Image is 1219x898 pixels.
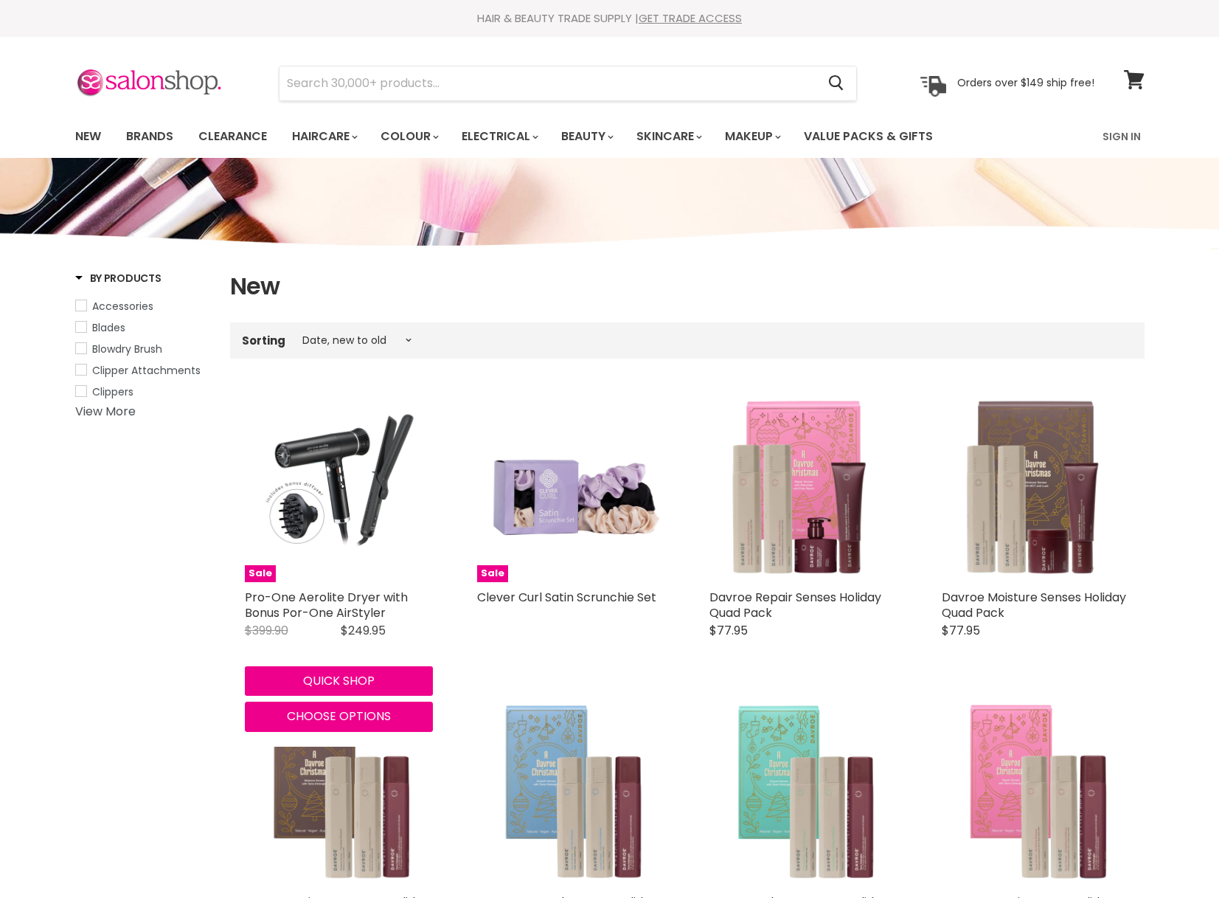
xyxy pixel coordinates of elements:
button: Choose options [245,702,433,731]
a: Sign In [1094,121,1150,152]
a: Pro-One Aerolite Dryer with Bonus Por-One AirStyler [245,589,408,621]
img: Davroe Smooth Senses Holiday Trio Pack [477,699,665,887]
a: Davroe Smooth Senses Holiday Trio Pack Davroe Smooth Senses Holiday Trio Pack [477,699,665,887]
img: Davroe Moisture Senses Holiday Quad Pack [942,394,1130,582]
label: Sorting [242,334,285,347]
a: Makeup [714,121,790,152]
a: Accessories [75,298,212,314]
span: Clippers [92,384,133,399]
span: Choose options [287,708,391,725]
a: Blades [75,320,212,336]
a: Clippers [75,384,212,400]
a: Clever Curl Satin Scrunchie Set Sale [477,394,665,582]
a: Clearance [187,121,278,152]
input: Search [279,66,817,100]
a: Davroe Moisture Senses Holiday Quad Pack Davroe Moisture Senses Holiday Quad Pack [942,394,1130,582]
img: Pro-One Aerolite Dryer with Bonus Por-One AirStyler [245,394,433,582]
span: $77.95 [709,622,748,639]
span: Sale [245,565,276,582]
a: Davroe Repair Senses Holiday Quad Pack [709,589,881,621]
a: Davroe Moisture Senses Holiday Trio Pack Davroe Moisture Senses Holiday Trio Pack [245,699,433,887]
span: Blades [92,320,125,335]
a: Electrical [451,121,547,152]
a: New [64,121,112,152]
span: Blowdry Brush [92,342,162,356]
a: Pro-One Aerolite Dryer with Bonus Por-One AirStyler Pro-One Aerolite Dryer with Bonus Por-One Air... [245,394,433,582]
h1: New [230,271,1145,302]
iframe: Gorgias live chat messenger [1145,829,1204,883]
img: Davroe Volume Senses Holiday Trio Pack [709,699,897,887]
a: Davroe Repair Senses Holiday Trio Pack Davroe Repair Senses Holiday Trio Pack [942,699,1130,887]
span: Sale [477,565,508,582]
span: $399.90 [245,622,288,639]
a: Beauty [550,121,622,152]
button: Search [817,66,856,100]
h3: By Products [75,271,162,286]
p: Orders over $149 ship free! [957,76,1094,89]
div: HAIR & BEAUTY TRADE SUPPLY | [57,11,1163,26]
img: Davroe Repair Senses Holiday Quad Pack [709,394,897,582]
a: Davroe Volume Senses Holiday Trio Pack Davroe Volume Senses Holiday Trio Pack [709,699,897,887]
img: Davroe Moisture Senses Holiday Trio Pack [245,699,433,887]
img: Clever Curl Satin Scrunchie Set [477,394,665,582]
a: Davroe Repair Senses Holiday Quad Pack Davroe Repair Senses Holiday Quad Pack [709,394,897,582]
a: View More [75,403,136,420]
img: Davroe Repair Senses Holiday Trio Pack [942,699,1130,887]
a: Colour [369,121,448,152]
ul: Main menu [64,115,1019,158]
a: Haircare [281,121,367,152]
span: Clipper Attachments [92,363,201,378]
span: $249.95 [341,622,386,639]
form: Product [279,66,857,101]
span: $77.95 [942,622,980,639]
span: Accessories [92,299,153,314]
button: Quick shop [245,666,433,696]
nav: Main [57,115,1163,158]
a: Brands [115,121,184,152]
a: Clever Curl Satin Scrunchie Set [477,589,656,606]
a: GET TRADE ACCESS [639,10,742,26]
a: Value Packs & Gifts [793,121,944,152]
a: Skincare [625,121,711,152]
a: Davroe Moisture Senses Holiday Quad Pack [942,589,1126,621]
a: Clipper Attachments [75,362,212,379]
a: Blowdry Brush [75,341,212,357]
